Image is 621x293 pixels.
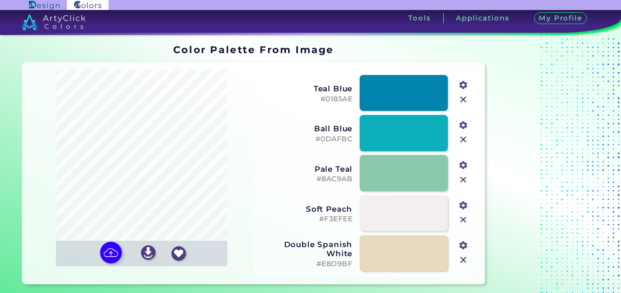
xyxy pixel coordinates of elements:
[260,124,352,133] h3: Ball Blue
[173,43,334,56] h1: Color Palette From Image
[260,204,352,214] h3: Soft Peach
[456,15,509,21] h3: Applications
[260,240,352,258] h3: Double Spanish White
[489,41,602,288] iframe: Advertisement
[457,214,469,226] img: icon_close.svg
[408,15,431,21] h3: Tools
[141,245,155,260] img: icon_download_white.svg
[260,135,352,144] h5: #0DAFBC
[457,134,469,145] img: icon_close.svg
[457,254,469,266] img: icon_close.svg
[260,175,352,184] h5: #8AC9AB
[260,164,352,174] h3: Pale Teal
[29,1,60,10] img: ArtyClick Design logo
[260,95,352,104] h5: #0185AE
[260,84,352,93] h3: Teal Blue
[457,174,469,186] img: icon_close.svg
[260,260,352,268] h5: #E8D9BF
[457,94,469,105] img: icon_close.svg
[171,246,186,261] img: icon_favourite_white.svg
[100,242,122,263] img: icon picture
[22,14,86,30] img: logo_artyclick_colors_white.svg
[260,215,352,223] h5: #F3EFEE
[534,12,587,25] h3: My Profile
